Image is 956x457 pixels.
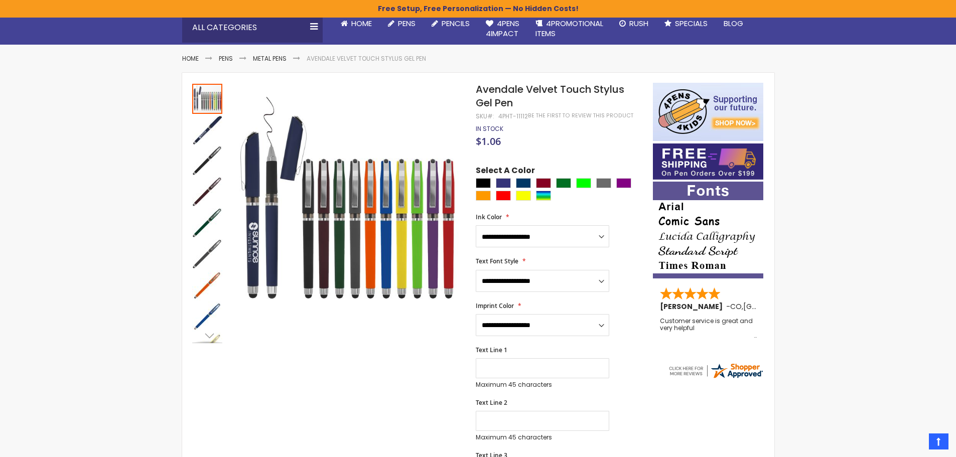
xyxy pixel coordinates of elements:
[528,112,633,119] a: Be the first to review this product
[629,18,648,29] span: Rush
[476,191,491,201] div: Orange
[724,18,743,29] span: Blog
[233,97,463,327] img: Avendale Velvet Touch Stylus Gel Pen
[351,18,372,29] span: Home
[675,18,708,29] span: Specials
[476,124,503,133] span: In stock
[192,83,223,114] div: Avendale Velvet Touch Stylus Gel Pen
[616,178,631,188] div: Purple
[476,112,494,120] strong: SKU
[192,300,223,332] div: Avendale Velvet Touch Stylus Gel Pen
[476,257,518,265] span: Text Font Style
[192,239,222,269] img: Avendale Velvet Touch Stylus Gel Pen
[307,55,426,63] li: Avendale Velvet Touch Stylus Gel Pen
[667,362,764,380] img: 4pens.com widget logo
[192,177,222,207] img: Avendale Velvet Touch Stylus Gel Pen
[253,54,287,63] a: Metal Pens
[476,82,624,110] span: Avendale Velvet Touch Stylus Gel Pen
[476,398,507,407] span: Text Line 2
[496,191,511,201] div: Red
[182,13,323,43] div: All Categories
[476,346,507,354] span: Text Line 1
[527,13,611,45] a: 4PROMOTIONALITEMS
[192,238,223,269] div: Avendale Velvet Touch Stylus Gel Pen
[611,13,656,35] a: Rush
[476,381,609,389] p: Maximum 45 characters
[576,178,591,188] div: Lime Green
[743,301,817,312] span: [GEOGRAPHIC_DATA]
[653,83,763,141] img: 4pens 4 kids
[192,328,222,343] div: Next
[476,178,491,188] div: Black
[476,125,503,133] div: Availability
[192,301,222,332] img: Avendale Velvet Touch Stylus Gel Pen
[192,270,222,300] img: Avendale Velvet Touch Stylus Gel Pen
[476,165,535,179] span: Select A Color
[192,207,223,238] div: Avendale Velvet Touch Stylus Gel Pen
[398,18,416,29] span: Pens
[192,146,222,176] img: Avendale Velvet Touch Stylus Gel Pen
[660,301,726,312] span: [PERSON_NAME]
[653,143,763,180] img: Free shipping on orders over $199
[516,191,531,201] div: Yellow
[929,433,948,449] a: Top
[653,182,763,278] img: font-personalization-examples
[476,301,514,310] span: Imprint Color
[182,54,199,63] a: Home
[476,433,609,441] p: Maximum 45 characters
[380,13,424,35] a: Pens
[498,112,528,120] div: 4PHT-11112
[535,18,603,39] span: 4PROMOTIONAL ITEMS
[726,301,817,312] span: - ,
[192,208,222,238] img: Avendale Velvet Touch Stylus Gel Pen
[442,18,470,29] span: Pencils
[716,13,751,35] a: Blog
[192,115,222,145] img: Avendale Velvet Touch Stylus Gel Pen
[219,54,233,63] a: Pens
[476,213,502,221] span: Ink Color
[486,18,519,39] span: 4Pens 4impact
[556,178,571,188] div: Green
[516,178,531,188] div: Navy Blue
[333,13,380,35] a: Home
[192,145,223,176] div: Avendale Velvet Touch Stylus Gel Pen
[496,178,511,188] div: Royal Blue
[476,134,501,148] span: $1.06
[667,373,764,382] a: 4pens.com certificate URL
[660,318,757,339] div: Customer service is great and very helpful
[536,191,551,201] div: Assorted
[656,13,716,35] a: Specials
[478,13,527,45] a: 4Pens4impact
[730,301,742,312] span: CO
[596,178,611,188] div: Grey
[424,13,478,35] a: Pencils
[192,269,223,300] div: Avendale Velvet Touch Stylus Gel Pen
[192,176,223,207] div: Avendale Velvet Touch Stylus Gel Pen
[192,114,223,145] div: Avendale Velvet Touch Stylus Gel Pen
[536,178,551,188] div: Burgundy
